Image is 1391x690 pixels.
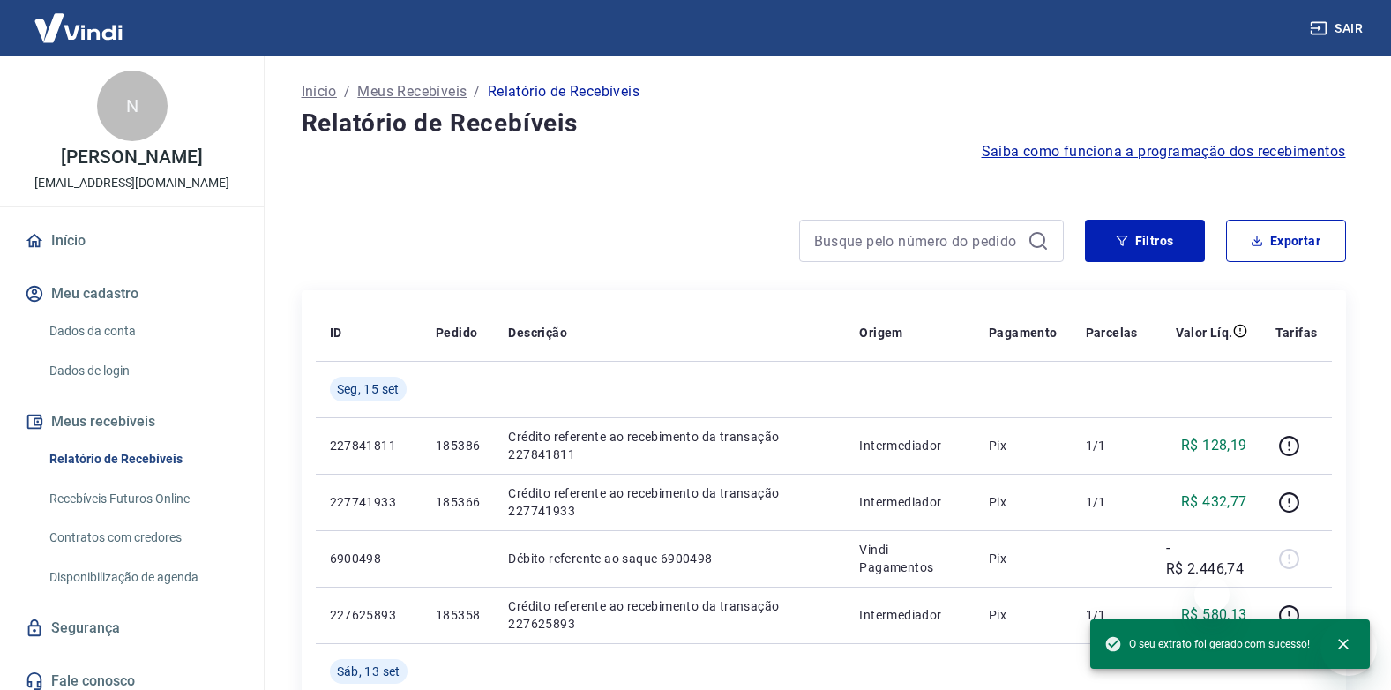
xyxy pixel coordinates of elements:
p: 1/1 [1086,493,1138,511]
p: Crédito referente ao recebimento da transação 227741933 [508,484,831,520]
p: Pix [989,606,1058,624]
p: Intermediador [859,493,961,511]
p: [EMAIL_ADDRESS][DOMAIN_NAME] [34,174,229,192]
p: Pix [989,437,1058,454]
span: O seu extrato foi gerado com sucesso! [1104,635,1310,653]
p: [PERSON_NAME] [61,148,202,167]
a: Saiba como funciona a programação dos recebimentos [982,141,1346,162]
a: Segurança [21,609,243,648]
img: Vindi [21,1,136,55]
button: Filtros [1085,220,1205,262]
p: 1/1 [1086,437,1138,454]
p: Relatório de Recebíveis [488,81,639,102]
a: Dados de login [42,353,243,389]
span: Sáb, 13 set [337,663,400,680]
button: Meus recebíveis [21,402,243,441]
p: ID [330,324,342,341]
p: Crédito referente ao recebimento da transação 227625893 [508,597,831,633]
p: / [474,81,480,102]
p: R$ 580,13 [1181,604,1247,626]
iframe: Botão para abrir a janela de mensagens [1320,619,1377,676]
span: Seg, 15 set [337,380,400,398]
iframe: Fechar mensagem [1194,577,1230,612]
p: Origem [859,324,902,341]
p: 185366 [436,493,480,511]
p: 6900498 [330,550,408,567]
h4: Relatório de Recebíveis [302,106,1346,141]
p: Intermediador [859,437,961,454]
p: 1/1 [1086,606,1138,624]
p: Crédito referente ao recebimento da transação 227841811 [508,428,831,463]
p: 185358 [436,606,480,624]
button: Exportar [1226,220,1346,262]
p: 227625893 [330,606,408,624]
p: - [1086,550,1138,567]
p: Parcelas [1086,324,1138,341]
button: Sair [1306,12,1370,45]
p: Vindi Pagamentos [859,541,961,576]
a: Início [302,81,337,102]
p: / [344,81,350,102]
a: Meus Recebíveis [357,81,467,102]
a: Recebíveis Futuros Online [42,481,243,517]
p: Débito referente ao saque 6900498 [508,550,831,567]
p: R$ 128,19 [1181,435,1247,456]
div: N [97,71,168,141]
p: 185386 [436,437,480,454]
p: Pedido [436,324,477,341]
input: Busque pelo número do pedido [814,228,1021,254]
p: 227841811 [330,437,408,454]
p: Intermediador [859,606,961,624]
a: Dados da conta [42,313,243,349]
p: Descrição [508,324,567,341]
p: 227741933 [330,493,408,511]
a: Contratos com credores [42,520,243,556]
p: Pagamento [989,324,1058,341]
a: Disponibilização de agenda [42,559,243,596]
p: Tarifas [1275,324,1318,341]
p: Valor Líq. [1176,324,1233,341]
p: R$ 432,77 [1181,491,1247,513]
p: -R$ 2.446,74 [1166,537,1247,580]
button: Meu cadastro [21,274,243,313]
a: Relatório de Recebíveis [42,441,243,477]
a: Início [21,221,243,260]
p: Pix [989,493,1058,511]
p: Pix [989,550,1058,567]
